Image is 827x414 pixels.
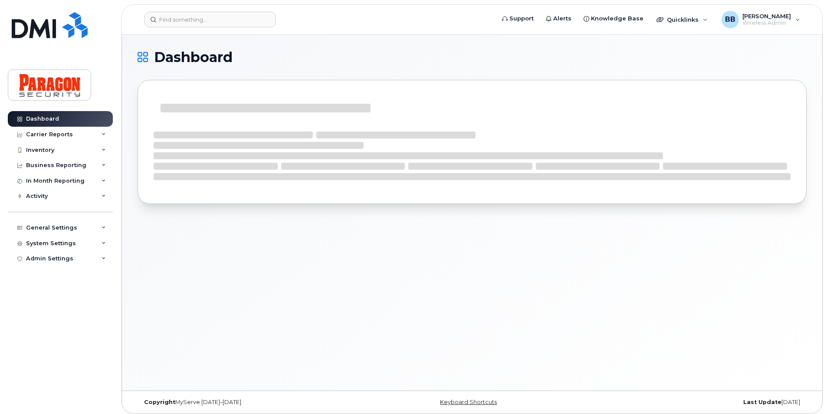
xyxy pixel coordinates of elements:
div: [DATE] [584,399,807,406]
div: MyServe [DATE]–[DATE] [138,399,361,406]
a: Keyboard Shortcuts [440,399,497,405]
strong: Copyright [144,399,175,405]
span: Dashboard [154,51,233,64]
strong: Last Update [743,399,781,405]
